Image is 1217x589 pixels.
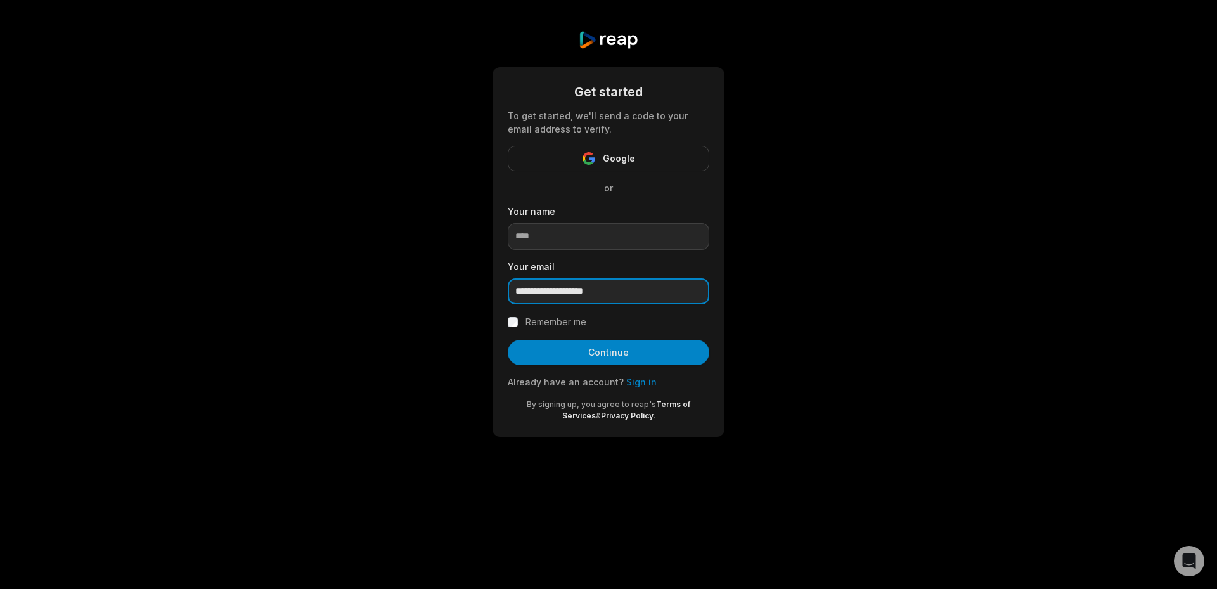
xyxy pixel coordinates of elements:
[508,82,709,101] div: Get started
[601,411,654,420] a: Privacy Policy
[1174,546,1204,576] div: Open Intercom Messenger
[594,181,623,195] span: or
[626,377,657,387] a: Sign in
[508,205,709,218] label: Your name
[508,340,709,365] button: Continue
[525,314,586,330] label: Remember me
[508,146,709,171] button: Google
[596,411,601,420] span: &
[654,411,655,420] span: .
[603,151,635,166] span: Google
[508,377,624,387] span: Already have an account?
[508,109,709,136] div: To get started, we'll send a code to your email address to verify.
[508,260,709,273] label: Your email
[527,399,656,409] span: By signing up, you agree to reap's
[578,30,638,49] img: reap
